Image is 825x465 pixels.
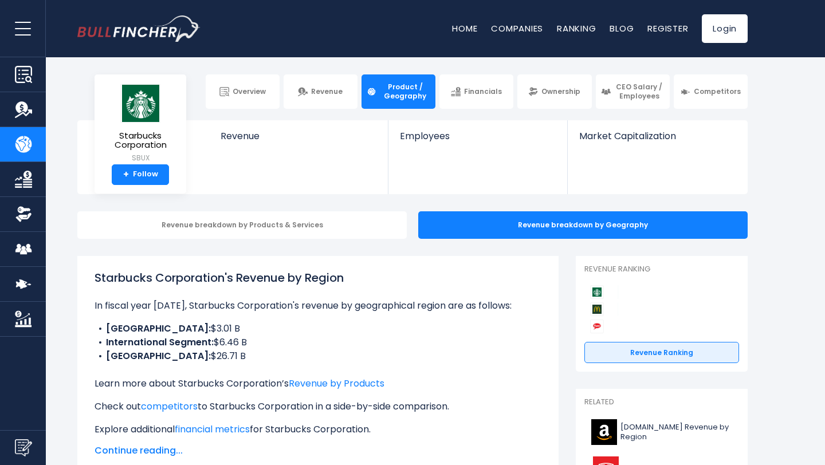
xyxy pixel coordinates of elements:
a: Financials [439,74,513,109]
span: Ownership [541,87,580,96]
span: Continue reading... [95,444,541,458]
small: SBUX [104,153,177,163]
span: Market Capitalization [579,131,735,141]
a: Home [452,22,477,34]
h1: Starbucks Corporation's Revenue by Region [95,269,541,286]
img: bullfincher logo [77,15,201,42]
a: competitors [141,400,198,413]
a: Employees [388,120,567,161]
p: Related [584,397,739,407]
a: Revenue Ranking [584,342,739,364]
li: $26.71 B [95,349,541,363]
a: Blog [610,22,634,34]
a: Overview [206,74,280,109]
b: [GEOGRAPHIC_DATA]: [106,349,211,362]
span: Overview [233,87,266,96]
div: Revenue breakdown by Products & Services [77,211,407,239]
a: CEO Salary / Employees [596,74,670,109]
span: Competitors [694,87,741,96]
b: International Segment: [106,336,214,349]
span: CEO Salary / Employees [614,82,665,100]
a: Product / Geography [362,74,435,109]
a: Competitors [674,74,748,109]
span: [DOMAIN_NAME] Revenue by Region [620,423,732,442]
span: Revenue [311,87,343,96]
img: Ownership [15,206,32,223]
strong: + [123,170,129,180]
a: Revenue by Products [289,377,384,390]
span: Employees [400,131,555,141]
span: Revenue [221,131,377,141]
img: AMZN logo [591,419,617,445]
a: [DOMAIN_NAME] Revenue by Region [584,416,739,448]
b: [GEOGRAPHIC_DATA]: [106,322,211,335]
img: Yum! Brands competitors logo [590,320,604,333]
a: Ownership [517,74,591,109]
a: +Follow [112,164,169,185]
a: Companies [491,22,543,34]
p: Check out to Starbucks Corporation in a side-by-side comparison. [95,400,541,413]
span: Starbucks Corporation [104,131,177,150]
span: Product / Geography [380,82,430,100]
a: Revenue [209,120,388,161]
p: Learn more about Starbucks Corporation’s [95,377,541,391]
img: McDonald's Corporation competitors logo [590,302,604,316]
a: Login [702,14,748,43]
li: $3.01 B [95,322,541,336]
p: Revenue Ranking [584,265,739,274]
a: Market Capitalization [568,120,747,161]
a: Register [647,22,688,34]
a: Ranking [557,22,596,34]
a: Revenue [284,74,357,109]
a: Go to homepage [77,15,201,42]
img: Starbucks Corporation competitors logo [590,285,604,299]
div: Revenue breakdown by Geography [418,211,748,239]
p: Explore additional for Starbucks Corporation. [95,423,541,436]
a: Starbucks Corporation SBUX [103,84,178,164]
a: financial metrics [175,423,250,436]
p: In fiscal year [DATE], Starbucks Corporation's revenue by geographical region are as follows: [95,299,541,313]
span: Financials [464,87,502,96]
li: $6.46 B [95,336,541,349]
